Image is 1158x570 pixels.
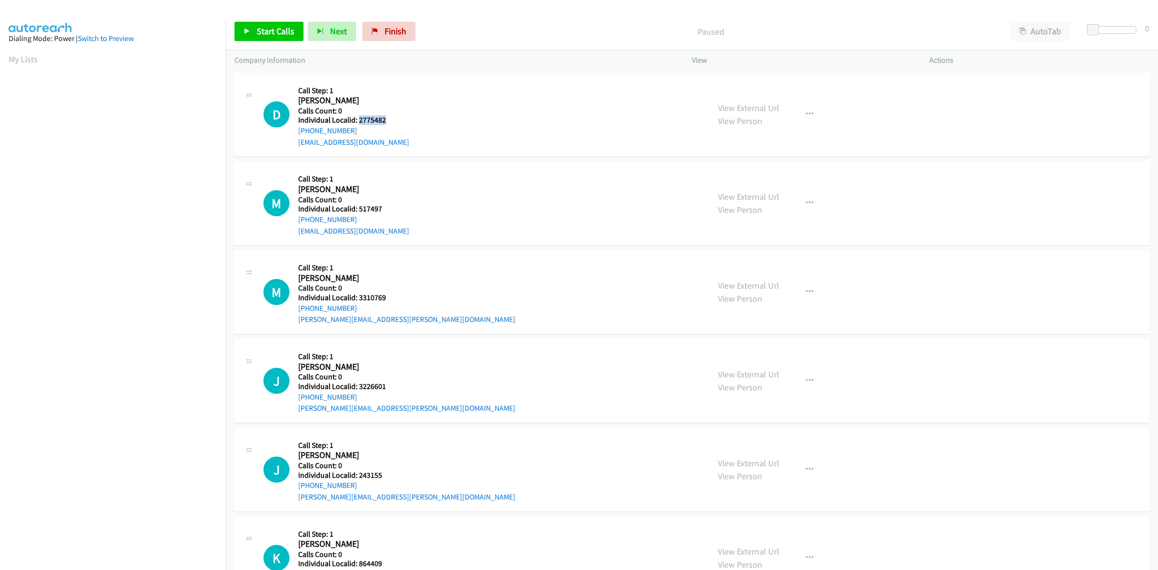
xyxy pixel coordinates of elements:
[298,304,357,313] a: [PHONE_NUMBER]
[263,368,289,394] h1: J
[298,95,398,106] h2: [PERSON_NAME]
[234,22,303,41] a: Start Calls
[263,101,289,127] h1: D
[718,458,779,469] a: View External Url
[298,126,357,135] a: [PHONE_NUMBER]
[298,273,398,284] h2: [PERSON_NAME]
[263,457,289,483] div: The call is yet to be attempted
[298,559,409,569] h5: Individual Localid: 864409
[298,372,515,382] h5: Calls Count: 0
[692,55,912,66] p: View
[298,539,398,550] h2: [PERSON_NAME]
[298,293,515,303] h5: Individual Localid: 3310769
[263,279,289,305] div: The call is yet to be attempted
[263,190,289,216] div: The call is yet to be attempted
[428,25,993,38] p: Paused
[298,352,515,361] h5: Call Step: 1
[257,26,294,37] span: Start Calls
[298,550,409,559] h5: Calls Count: 0
[385,26,406,37] span: Finish
[263,190,289,216] h1: M
[298,106,409,116] h5: Calls Count: 0
[298,441,515,450] h5: Call Step: 1
[718,471,762,482] a: View Person
[298,481,357,490] a: [PHONE_NUMBER]
[298,450,398,461] h2: [PERSON_NAME]
[718,369,779,380] a: View External Url
[718,382,762,393] a: View Person
[298,492,515,501] a: [PERSON_NAME][EMAIL_ADDRESS][PERSON_NAME][DOMAIN_NAME]
[298,392,357,402] a: [PHONE_NUMBER]
[718,102,779,113] a: View External Url
[263,279,289,305] h1: M
[1010,22,1070,41] button: AutoTab
[298,174,409,184] h5: Call Step: 1
[298,403,515,413] a: [PERSON_NAME][EMAIL_ADDRESS][PERSON_NAME][DOMAIN_NAME]
[263,101,289,127] div: The call is yet to be attempted
[718,280,779,291] a: View External Url
[298,138,409,147] a: [EMAIL_ADDRESS][DOMAIN_NAME]
[298,283,515,293] h5: Calls Count: 0
[234,55,675,66] p: Company Information
[9,54,38,65] a: My Lists
[1092,26,1136,34] div: Delay between calls (in seconds)
[298,215,357,224] a: [PHONE_NUMBER]
[1145,22,1149,35] div: 0
[718,293,762,304] a: View Person
[298,86,409,96] h5: Call Step: 1
[298,263,515,273] h5: Call Step: 1
[298,461,515,471] h5: Calls Count: 0
[718,204,762,215] a: View Person
[362,22,415,41] a: Finish
[298,315,515,324] a: [PERSON_NAME][EMAIL_ADDRESS][PERSON_NAME][DOMAIN_NAME]
[308,22,356,41] button: Next
[929,55,1149,66] p: Actions
[263,368,289,394] div: The call is yet to be attempted
[298,471,515,480] h5: Individual Localid: 243155
[718,115,762,126] a: View Person
[9,74,226,533] iframe: Dialpad
[298,529,409,539] h5: Call Step: 1
[298,382,515,391] h5: Individual Localid: 3226601
[9,33,217,44] div: Dialing Mode: Power |
[718,559,762,570] a: View Person
[263,457,289,483] h1: J
[298,195,409,205] h5: Calls Count: 0
[298,361,398,373] h2: [PERSON_NAME]
[78,34,134,43] a: Switch to Preview
[718,191,779,202] a: View External Url
[298,115,409,125] h5: Individual Localid: 2775482
[298,226,409,236] a: [EMAIL_ADDRESS][DOMAIN_NAME]
[330,26,347,37] span: Next
[298,204,409,214] h5: Individual Localid: 517497
[298,184,398,195] h2: [PERSON_NAME]
[718,546,779,557] a: View External Url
